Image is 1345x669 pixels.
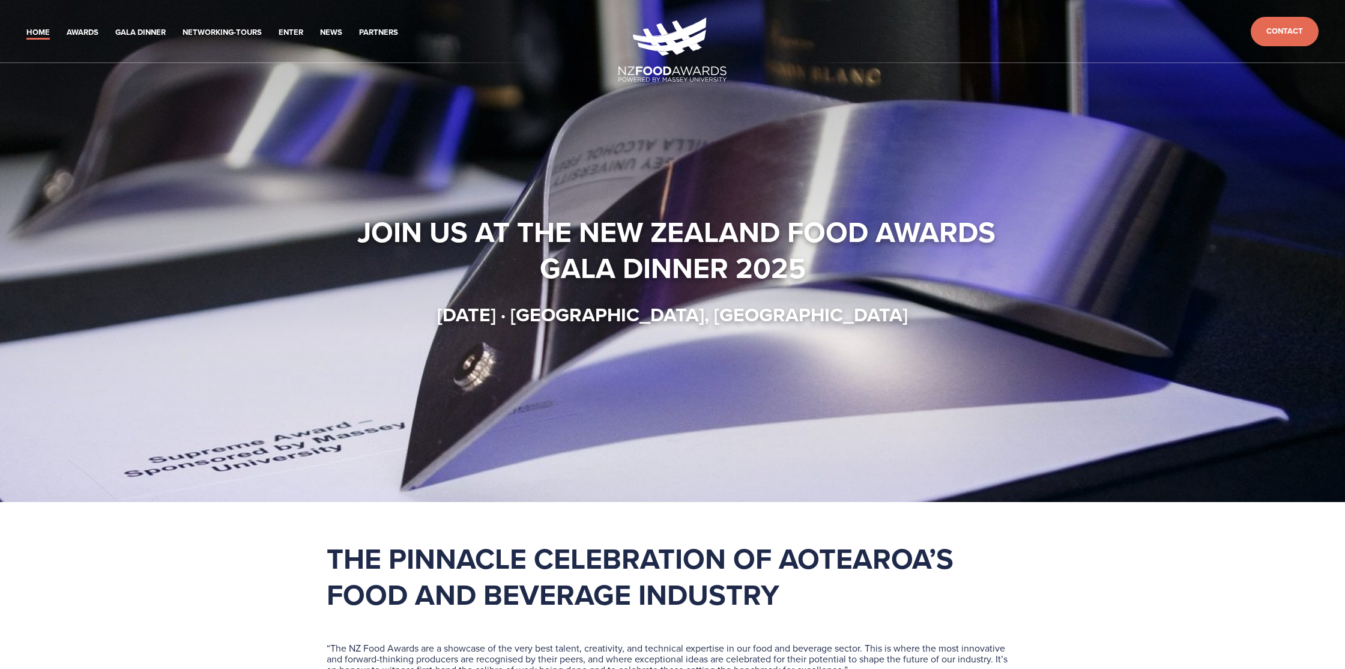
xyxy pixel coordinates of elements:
[67,26,98,40] a: Awards
[437,300,908,328] strong: [DATE] · [GEOGRAPHIC_DATA], [GEOGRAPHIC_DATA]
[279,26,303,40] a: Enter
[1251,17,1319,46] a: Contact
[26,26,50,40] a: Home
[115,26,166,40] a: Gala Dinner
[357,211,1003,289] strong: Join us at the New Zealand Food Awards Gala Dinner 2025
[327,540,1018,613] h1: The pinnacle celebration of Aotearoa’s food and beverage industry
[183,26,262,40] a: Networking-Tours
[327,641,330,655] span: “
[320,26,342,40] a: News
[359,26,398,40] a: Partners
